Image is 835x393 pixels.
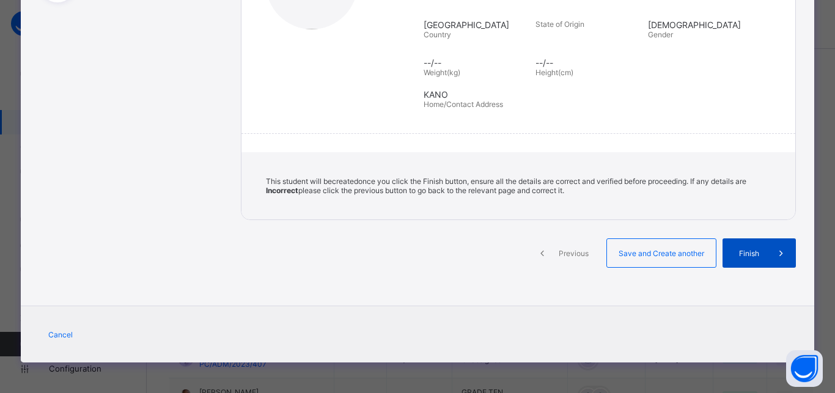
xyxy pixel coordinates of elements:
[535,20,584,29] span: State of Origin
[786,350,823,387] button: Open asap
[648,20,754,30] span: [DEMOGRAPHIC_DATA]
[424,89,777,100] span: KANO
[535,68,573,77] span: Height(cm)
[48,330,73,339] span: Cancel
[732,249,767,258] span: Finish
[424,20,529,30] span: [GEOGRAPHIC_DATA]
[648,30,673,39] span: Gender
[266,177,746,195] span: This student will be created once you click the Finish button, ensure all the details are correct...
[424,100,503,109] span: Home/Contact Address
[616,249,707,258] span: Save and Create another
[424,30,451,39] span: Country
[424,68,460,77] span: Weight(kg)
[266,186,298,195] b: Incorrect
[557,249,590,258] span: Previous
[424,57,529,68] span: --/--
[535,57,641,68] span: --/--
